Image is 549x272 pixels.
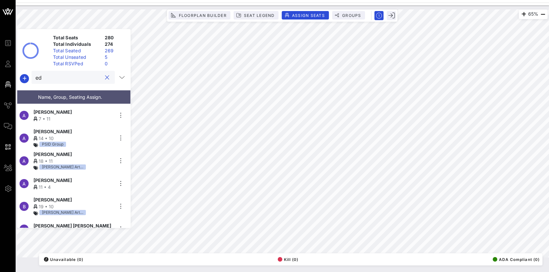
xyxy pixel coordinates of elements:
[33,115,114,122] div: 7 • 11
[33,184,114,190] div: 11 • 4
[22,113,26,118] span: A
[491,255,540,264] button: ADA Compliant (0)
[519,9,548,19] div: 65%
[33,109,72,115] span: [PERSON_NAME]
[282,11,329,19] button: Assign Seats
[50,60,102,67] div: Total RSVPed
[33,222,111,229] span: [PERSON_NAME] [PERSON_NAME]
[22,181,26,187] span: A
[244,13,275,18] span: Seat Legend
[332,11,365,19] button: Groups
[44,257,48,262] div: /
[33,203,114,210] div: 19 • 10
[50,54,102,60] div: Total Unseated
[493,257,540,262] span: ADA Compliant (0)
[39,210,86,215] div: [PERSON_NAME] Art…
[102,54,128,60] div: 5
[168,11,230,19] button: Floorplan Builder
[102,60,128,67] div: 0
[50,47,102,54] div: Total Seated
[44,257,83,262] span: Unavailable (0)
[178,13,226,18] span: Floorplan Builder
[33,158,114,164] div: 18 • 11
[38,94,102,100] span: Name, Group, Seating Assign.
[22,136,26,141] span: A
[39,142,66,147] div: PSID Group
[50,41,102,47] div: Total Individuals
[33,135,114,142] div: 14 • 10
[39,164,86,170] div: [PERSON_NAME] Art…
[276,255,299,264] button: Kill (0)
[105,74,109,81] button: clear icon
[278,257,299,262] span: Kill (0)
[102,41,128,47] div: 274
[102,34,128,41] div: 280
[33,151,72,158] span: [PERSON_NAME]
[50,34,102,41] div: Total Seats
[33,128,72,135] span: [PERSON_NAME]
[234,11,279,19] button: Seat Legend
[23,204,26,209] span: B
[33,196,72,203] span: [PERSON_NAME]
[102,47,128,54] div: 269
[33,177,72,184] span: [PERSON_NAME]
[292,13,325,18] span: Assign Seats
[42,255,83,264] button: /Unavailable (0)
[342,13,361,18] span: Groups
[22,158,26,164] span: A
[22,227,26,232] span: M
